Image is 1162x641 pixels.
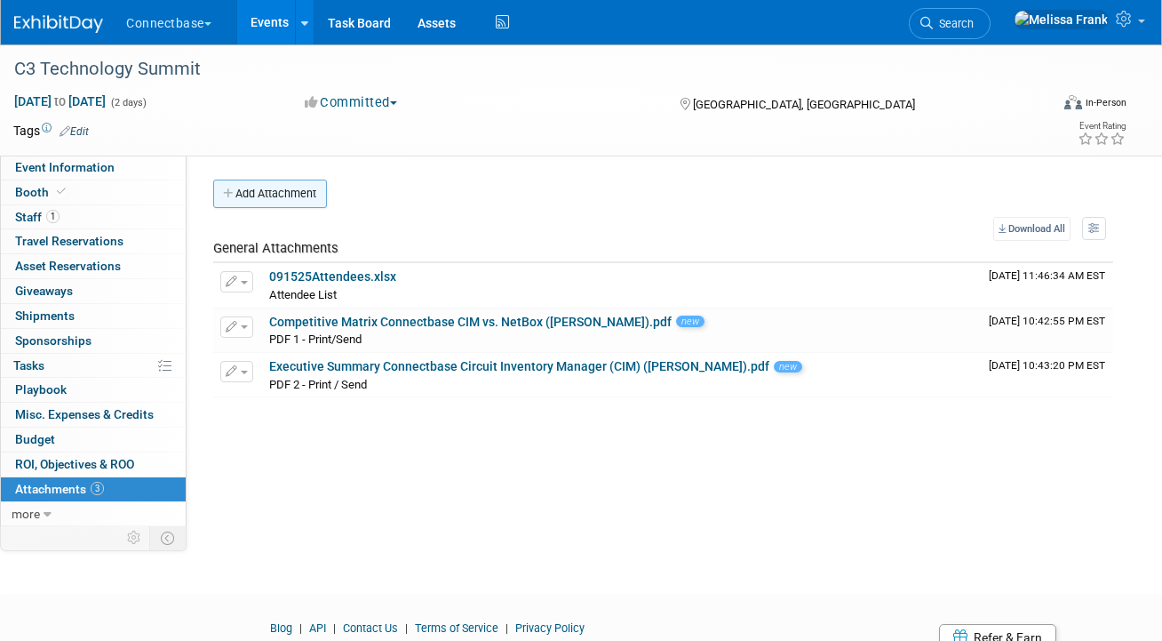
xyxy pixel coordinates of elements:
[8,53,1031,85] div: C3 Technology Summit
[15,432,55,446] span: Budget
[309,621,326,635] a: API
[109,97,147,108] span: (2 days)
[989,315,1105,327] span: Upload Timestamp
[343,621,398,635] a: Contact Us
[1085,96,1126,109] div: In-Person
[982,263,1113,308] td: Upload Timestamp
[269,378,367,391] span: PDF 2 - Print / Send
[15,382,67,397] span: Playbook
[982,308,1113,353] td: Upload Timestamp
[15,160,115,174] span: Event Information
[15,457,134,471] span: ROI, Objectives & ROO
[15,333,92,348] span: Sponsorships
[15,284,73,298] span: Giveaways
[989,359,1105,372] span: Upload Timestamp
[676,316,704,327] span: new
[415,621,498,635] a: Terms of Service
[150,526,187,549] td: Toggle Event Tabs
[1014,10,1109,29] img: Melissa Frank
[1,329,186,353] a: Sponsorships
[909,8,991,39] a: Search
[1,205,186,229] a: Staff1
[15,482,104,496] span: Attachments
[693,98,915,111] span: [GEOGRAPHIC_DATA], [GEOGRAPHIC_DATA]
[963,92,1126,119] div: Event Format
[15,234,123,248] span: Travel Reservations
[269,359,769,373] a: Executive Summary Connectbase Circuit Inventory Manager (CIM) ([PERSON_NAME]).pdf
[1064,95,1082,109] img: Format-Inperson.png
[14,15,103,33] img: ExhibitDay
[15,185,69,199] span: Booth
[270,621,292,635] a: Blog
[1,453,186,477] a: ROI, Objectives & ROO
[1,156,186,180] a: Event Information
[1,354,186,378] a: Tasks
[60,125,89,138] a: Edit
[269,315,672,329] a: Competitive Matrix Connectbase CIM vs. NetBox ([PERSON_NAME]).pdf
[15,210,60,224] span: Staff
[15,259,121,273] span: Asset Reservations
[13,122,89,140] td: Tags
[269,333,362,346] span: PDF 1 - Print/Send
[269,288,337,301] span: Attendee List
[774,361,802,373] span: new
[13,93,107,109] span: [DATE] [DATE]
[57,187,66,196] i: Booth reservation complete
[298,93,404,112] button: Committed
[989,269,1105,282] span: Upload Timestamp
[213,240,338,256] span: General Attachments
[401,621,412,635] span: |
[295,621,306,635] span: |
[15,407,154,421] span: Misc. Expenses & Credits
[501,621,513,635] span: |
[1078,122,1126,131] div: Event Rating
[515,621,585,635] a: Privacy Policy
[213,180,327,208] button: Add Attachment
[269,269,396,284] a: 091525Attendees.xlsx
[46,210,60,223] span: 1
[1,254,186,278] a: Asset Reservations
[1,502,186,526] a: more
[1,477,186,501] a: Attachments3
[1,279,186,303] a: Giveaways
[933,17,974,30] span: Search
[993,217,1070,241] a: Download All
[1,403,186,427] a: Misc. Expenses & Credits
[13,358,44,373] span: Tasks
[1,229,186,253] a: Travel Reservations
[982,353,1113,397] td: Upload Timestamp
[91,482,104,495] span: 3
[1,428,186,452] a: Budget
[329,621,340,635] span: |
[15,308,75,323] span: Shipments
[1,180,186,204] a: Booth
[1,378,186,402] a: Playbook
[1,304,186,328] a: Shipments
[12,507,40,521] span: more
[52,94,68,108] span: to
[119,526,150,549] td: Personalize Event Tab Strip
